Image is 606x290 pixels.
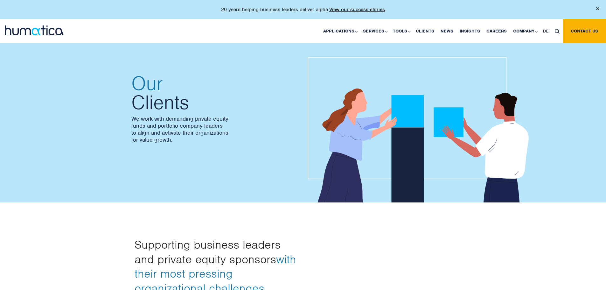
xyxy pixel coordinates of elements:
a: View our success stories [329,6,385,13]
p: We work with demanding private equity funds and portfolio company leaders to align and activate t... [131,115,297,143]
a: Contact us [563,19,606,43]
a: Services [360,19,390,43]
img: about_banner1 [308,57,537,204]
a: Company [510,19,540,43]
span: Our [131,74,297,93]
p: 20 years helping business leaders deliver alpha. [221,6,385,13]
h2: Clients [131,74,297,112]
img: logo [5,25,64,35]
a: Tools [390,19,413,43]
a: DE [540,19,552,43]
a: Insights [456,19,483,43]
a: Careers [483,19,510,43]
a: Clients [413,19,437,43]
a: Applications [320,19,360,43]
span: DE [543,28,548,34]
a: News [437,19,456,43]
img: search_icon [555,29,560,34]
